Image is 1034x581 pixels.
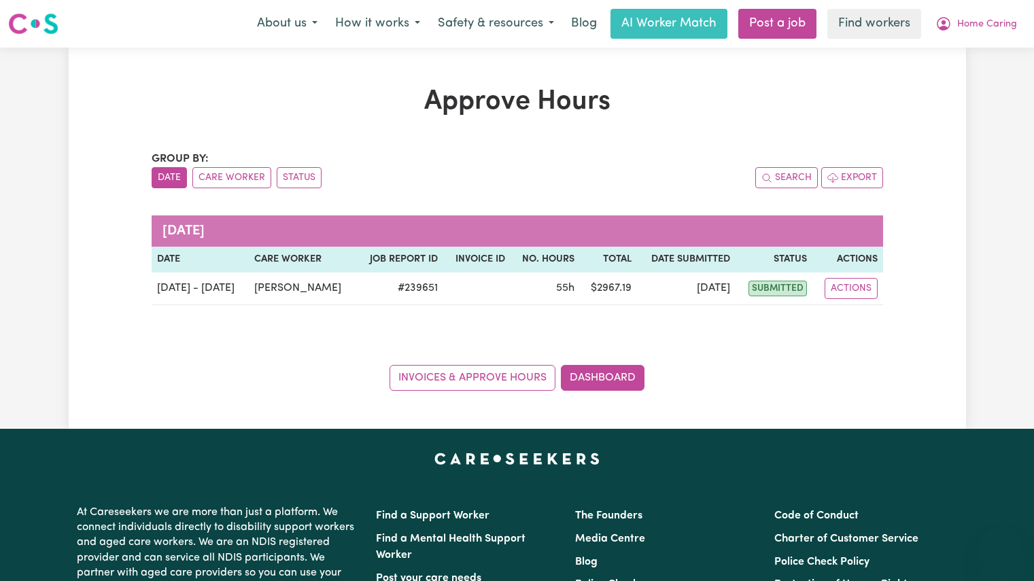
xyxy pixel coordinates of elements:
[443,247,510,272] th: Invoice ID
[152,215,883,247] caption: [DATE]
[927,10,1026,38] button: My Account
[192,167,271,188] button: sort invoices by care worker
[152,167,187,188] button: sort invoices by date
[812,247,883,272] th: Actions
[8,12,58,36] img: Careseekers logo
[774,510,859,521] a: Code of Conduct
[825,278,878,299] button: Actions
[575,557,598,567] a: Blog
[152,154,209,164] span: Group by:
[277,167,322,188] button: sort invoices by paid status
[821,167,883,188] button: Export
[738,9,816,39] a: Post a job
[637,272,736,305] td: [DATE]
[575,533,645,544] a: Media Centre
[755,167,818,188] button: Search
[8,8,58,39] a: Careseekers logo
[827,9,921,39] a: Find workers
[248,10,326,38] button: About us
[637,247,736,272] th: Date Submitted
[957,17,1017,32] span: Home Caring
[152,86,883,118] h1: Approve Hours
[429,10,563,38] button: Safety & resources
[563,9,605,39] a: Blog
[575,510,642,521] a: The Founders
[561,365,644,391] a: Dashboard
[434,453,600,464] a: Careseekers home page
[376,510,489,521] a: Find a Support Worker
[390,365,555,391] a: Invoices & Approve Hours
[511,247,581,272] th: No. Hours
[736,247,812,272] th: Status
[376,533,525,561] a: Find a Mental Health Support Worker
[774,533,918,544] a: Charter of Customer Service
[580,247,637,272] th: Total
[774,557,869,567] a: Police Check Policy
[249,272,357,305] td: [PERSON_NAME]
[980,527,1023,570] iframe: Button to launch messaging window
[326,10,429,38] button: How it works
[357,247,444,272] th: Job Report ID
[249,247,357,272] th: Care worker
[152,272,249,305] td: [DATE] - [DATE]
[610,9,727,39] a: AI Worker Match
[748,281,807,296] span: submitted
[580,272,637,305] td: $ 2967.19
[152,247,249,272] th: Date
[357,272,444,305] td: # 239651
[556,283,574,294] span: 55 hours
